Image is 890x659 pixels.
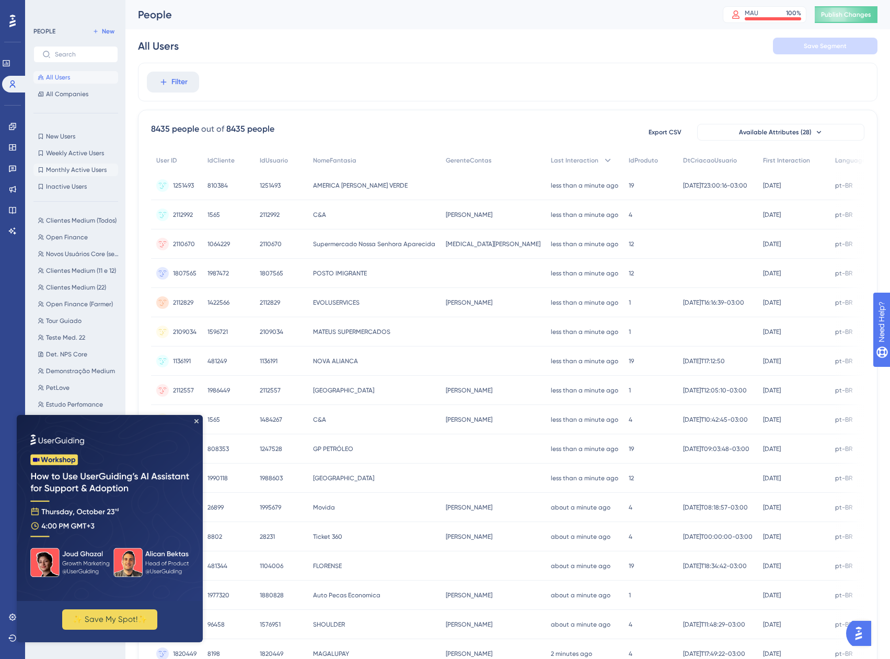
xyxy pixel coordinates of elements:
span: Auto Pecas Economica [313,591,380,599]
span: Tour Guiado [46,317,82,325]
span: 1422566 [207,298,229,307]
button: Save Segment [773,38,877,54]
time: [DATE] [763,562,781,570]
span: Ticket 360 [313,533,342,541]
span: 1251493 [260,181,281,190]
time: [DATE] [763,475,781,482]
span: MATEUS SUPERMERCADOS [313,328,390,336]
time: [DATE] [763,328,781,336]
span: Estudo Perfomance [46,400,103,409]
span: [PERSON_NAME] [446,503,492,512]
span: IdUsuario [260,156,288,165]
time: [DATE] [763,533,781,540]
span: 1565 [207,415,220,424]
span: MAGALUPAY [313,650,349,658]
button: Open Finance (Farmer) [33,298,124,310]
span: 808353 [207,445,229,453]
span: pt-BR [835,357,852,365]
button: PetLove [33,381,124,394]
button: New Users [33,130,118,143]
button: Available Attributes (28) [697,124,864,141]
button: New [89,25,118,38]
span: 2112992 [173,211,193,219]
span: EVOLUSERVICES [313,298,360,307]
span: Movida [313,503,335,512]
button: Filter [147,72,199,93]
time: less than a minute ago [551,182,618,189]
span: 4 [629,415,632,424]
span: 810384 [207,181,228,190]
span: 2110670 [173,240,195,248]
span: pt-BR [835,269,852,278]
button: Tour Guiado [33,315,124,327]
span: pt-BR [835,533,852,541]
span: C&A [313,211,326,219]
span: 4 [629,533,632,541]
span: 1 [629,386,631,395]
span: pt-BR [835,591,852,599]
time: less than a minute ago [551,445,618,453]
time: [DATE] [763,240,781,248]
span: [DATE]T10:42:45-03:00 [683,415,748,424]
span: [PERSON_NAME] [446,386,492,395]
span: Clientes Medium (Todos) [46,216,117,225]
span: [DATE]T09:03:48-03:00 [683,445,749,453]
time: less than a minute ago [551,475,618,482]
button: Teste Med. 22 [33,331,124,344]
span: Novos Usuários Core (sem latam) [46,250,120,258]
span: All Users [46,73,70,82]
time: [DATE] [763,211,781,218]
span: 481249 [207,357,227,365]
span: Language [835,156,866,165]
span: 1 [629,591,631,599]
span: 19 [629,445,634,453]
div: 100 % [786,9,801,17]
button: Inactive Users [33,180,118,193]
span: Last Interaction [551,156,598,165]
span: 28231 [260,533,275,541]
time: [DATE] [763,621,781,628]
div: PEOPLE [33,27,55,36]
span: Publish Changes [821,10,871,19]
span: 26899 [207,503,224,512]
span: PetLove [46,384,70,392]
span: [GEOGRAPHIC_DATA] [313,386,374,395]
button: Novos Usuários Core (sem latam) [33,248,124,260]
span: Save Segment [804,42,847,50]
iframe: UserGuiding AI Assistant Launcher [846,618,877,649]
span: Demonstração Medium [46,367,115,375]
span: 1136191 [260,357,278,365]
span: GP PETRÓLEO [313,445,353,453]
time: [DATE] [763,504,781,511]
span: 1807565 [173,269,197,278]
span: [MEDICAL_DATA][PERSON_NAME] [446,240,540,248]
div: People [138,7,697,22]
span: SHOULDER [313,620,345,629]
span: Open Finance [46,233,88,241]
time: [DATE] [763,299,781,306]
time: [DATE] [763,182,781,189]
button: All Companies [33,88,118,100]
span: [DATE]T11:48:29-03:00 [683,620,745,629]
span: Need Help? [25,3,65,15]
span: pt-BR [835,445,852,453]
span: 1988603 [260,474,283,482]
span: 1987472 [207,269,229,278]
time: [DATE] [763,270,781,277]
time: about a minute ago [551,592,610,599]
span: 4 [629,211,632,219]
time: [DATE] [763,650,781,657]
span: Clientes Medium (22) [46,283,106,292]
span: 2109034 [260,328,283,336]
time: less than a minute ago [551,240,618,248]
div: out of [201,123,224,135]
button: Open Finance [33,231,124,244]
span: 96458 [207,620,225,629]
span: pt-BR [835,503,852,512]
button: Det. NPS Core [33,348,124,361]
button: Demonstração Medium [33,365,124,377]
span: 1247528 [260,445,282,453]
span: 2112829 [260,298,280,307]
span: 4 [629,620,632,629]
